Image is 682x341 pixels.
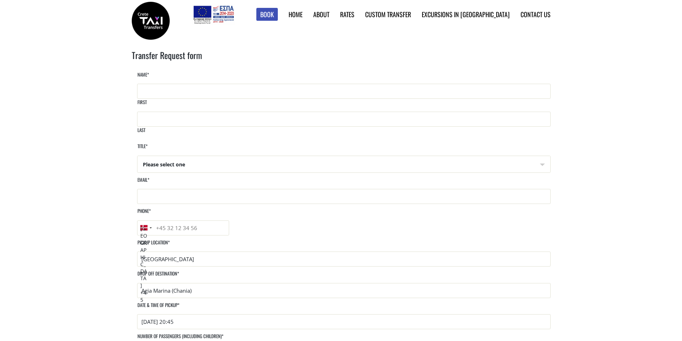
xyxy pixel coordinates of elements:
label: Drop off destination [137,270,179,283]
label: Date & time of pickup [137,302,179,314]
label: Phone [137,208,151,220]
a: Contact us [521,10,551,19]
a: Excursions in [GEOGRAPHIC_DATA] [422,10,510,19]
img: Crete Taxi Transfers | Crete Taxi Transfers search results | Crete Taxi Transfers [132,2,170,40]
a: Rates [340,10,354,19]
a: Custom Transfer [365,10,411,19]
a: Crete Taxi Transfers | Crete Taxi Transfers search results | Crete Taxi Transfers [132,16,170,24]
a: Home [289,10,303,19]
label: First [137,99,147,111]
label: Name [137,71,149,84]
span: Please select one [137,156,550,173]
label: Pickup location [137,239,170,252]
input: +45 32 12 34 56 [137,220,229,235]
div: Selected country [137,221,154,235]
label: Last [137,127,145,139]
a: About [313,10,329,19]
label: Title [137,143,147,155]
a: Book [256,8,278,21]
img: e-bannersEUERDF180X90.jpg [192,4,235,25]
label: Email [137,176,149,189]
span: [GEOGRAPHIC_DATA] +45 [140,225,147,303]
h2: Transfer Request form [132,49,551,71]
